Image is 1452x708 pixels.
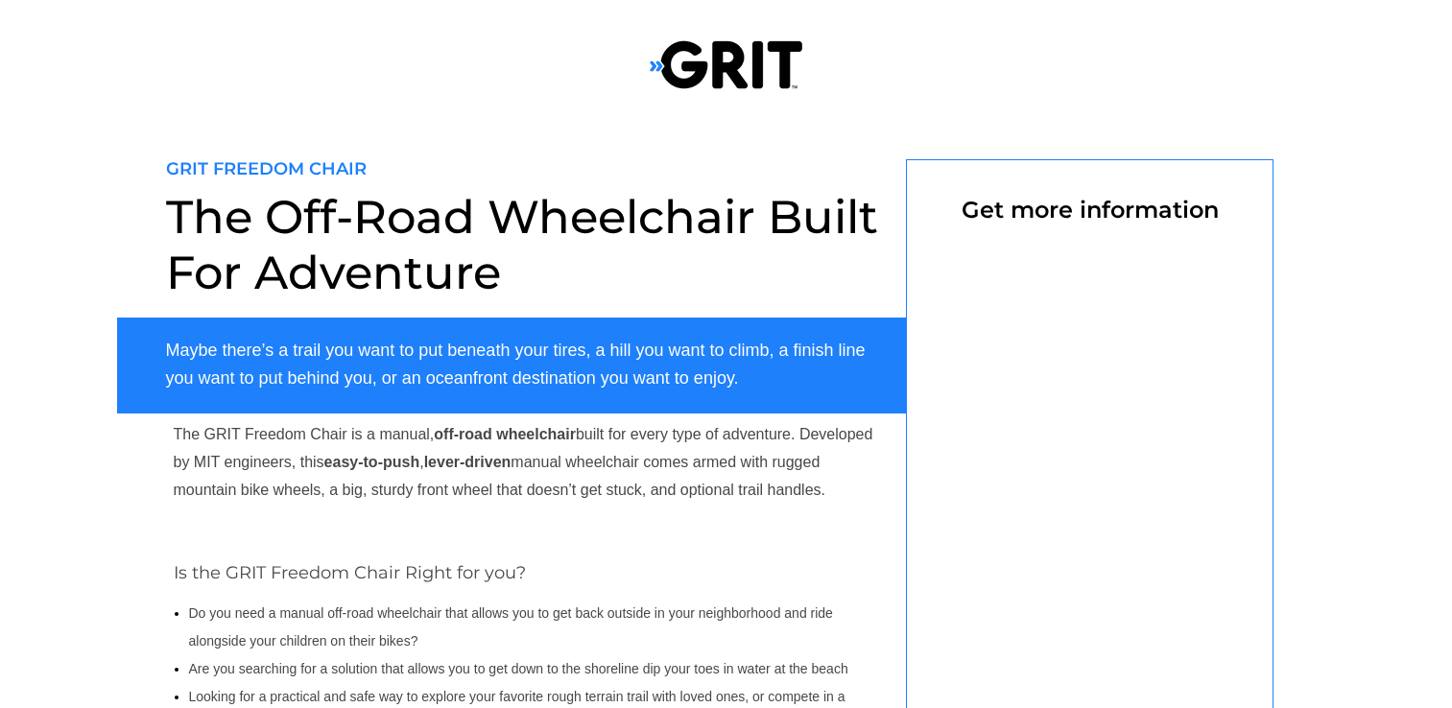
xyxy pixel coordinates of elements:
span: GRIT FREEDOM CHAIR [166,158,367,179]
span: The Off-Road Wheelchair Built For Adventure [166,189,878,300]
strong: lever-driven [424,454,512,470]
span: Maybe there’s a trail you want to put beneath your tires, a hill you want to climb, a finish line... [166,341,866,388]
span: Do you need a manual off-road wheelchair that allows you to get back outside in your neighborhood... [189,605,833,649]
span: The GRIT Freedom Chair is a manual, built for every type of adventure. Developed by MIT engineers... [174,426,873,498]
strong: off-road wheelchair [434,426,576,442]
span: Get more information [962,196,1219,224]
span: Is the GRIT Freedom Chair Right for you? [174,562,526,583]
strong: easy-to-push [324,454,420,470]
span: Are you searching for a solution that allows you to get down to the shoreline dip your toes in wa... [189,661,848,676]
